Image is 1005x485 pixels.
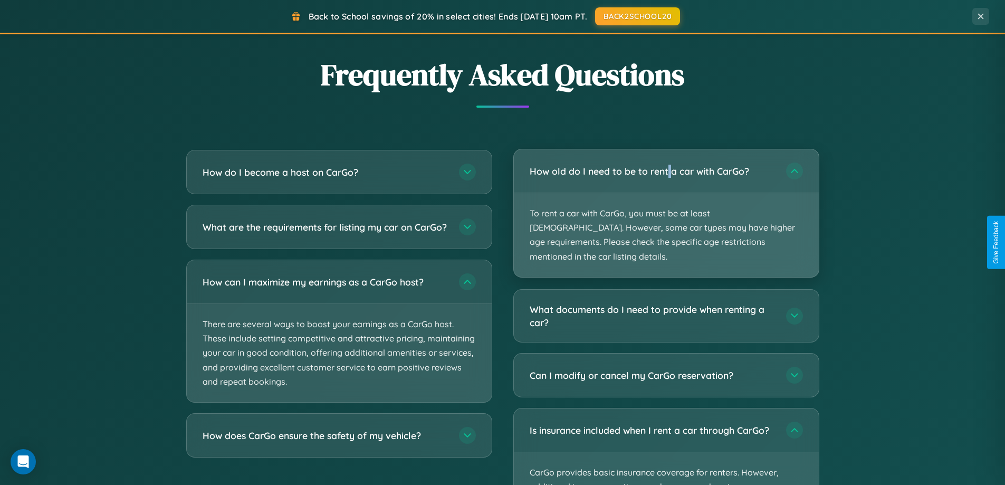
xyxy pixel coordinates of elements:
[595,7,680,25] button: BACK2SCHOOL20
[203,166,448,179] h3: How do I become a host on CarGo?
[203,275,448,289] h3: How can I maximize my earnings as a CarGo host?
[530,165,776,178] h3: How old do I need to be to rent a car with CarGo?
[203,429,448,442] h3: How does CarGo ensure the safety of my vehicle?
[203,221,448,234] h3: What are the requirements for listing my car on CarGo?
[309,11,587,22] span: Back to School savings of 20% in select cities! Ends [DATE] 10am PT.
[530,424,776,437] h3: Is insurance included when I rent a car through CarGo?
[530,369,776,382] h3: Can I modify or cancel my CarGo reservation?
[992,221,1000,264] div: Give Feedback
[187,304,492,402] p: There are several ways to boost your earnings as a CarGo host. These include setting competitive ...
[530,303,776,329] h3: What documents do I need to provide when renting a car?
[186,54,819,95] h2: Frequently Asked Questions
[514,193,819,277] p: To rent a car with CarGo, you must be at least [DEMOGRAPHIC_DATA]. However, some car types may ha...
[11,449,36,474] div: Open Intercom Messenger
